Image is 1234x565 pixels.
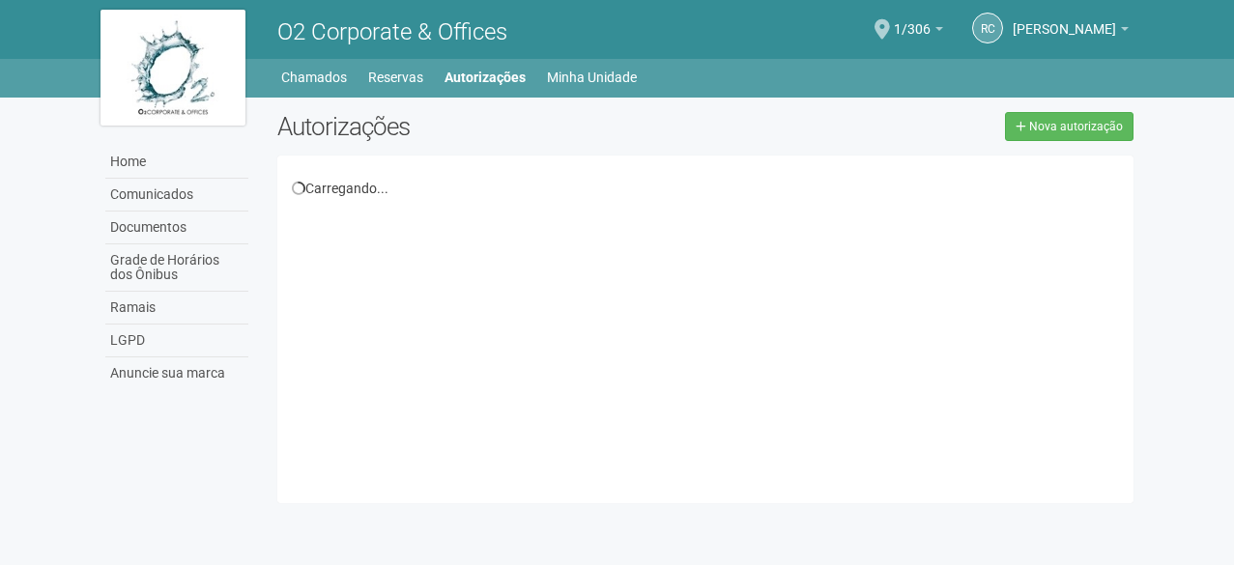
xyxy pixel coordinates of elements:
a: Nova autorização [1005,112,1134,141]
a: 1/306 [894,24,943,40]
h2: Autorizações [277,112,691,141]
a: Minha Unidade [547,64,637,91]
a: LGPD [105,325,248,357]
a: Grade de Horários dos Ônibus [105,244,248,292]
a: [PERSON_NAME] [1013,24,1129,40]
a: Ramais [105,292,248,325]
div: Carregando... [292,180,1120,197]
a: Reservas [368,64,423,91]
span: 1/306 [894,3,931,37]
span: ROSANGELADO CARMO GUIMARAES [1013,3,1116,37]
a: Anuncie sua marca [105,357,248,389]
a: Autorizações [445,64,526,91]
img: logo.jpg [100,10,245,126]
a: Comunicados [105,179,248,212]
a: Chamados [281,64,347,91]
a: Documentos [105,212,248,244]
span: Nova autorização [1029,120,1123,133]
a: RC [972,13,1003,43]
a: Home [105,146,248,179]
span: O2 Corporate & Offices [277,18,507,45]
